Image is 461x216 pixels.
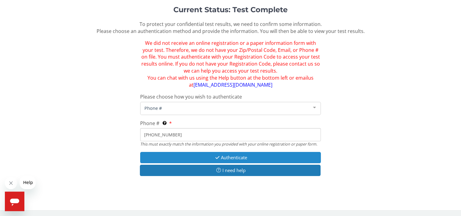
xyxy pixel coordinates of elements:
button: I need help [140,165,321,176]
a: [EMAIL_ADDRESS][DOMAIN_NAME] [193,81,272,88]
iframe: Button to launch messaging window [5,192,24,211]
strong: Current Status: Test Complete [173,5,288,14]
span: Phone # [140,120,159,127]
span: To protect your confidential test results, we need to confirm some information. Please choose an ... [96,21,364,34]
iframe: Message from company [20,176,36,189]
div: This must exactly match the information you provided with your online registration or paper form. [140,141,321,147]
span: Please choose how you wish to authenticate [140,93,242,100]
span: Phone # [143,105,308,111]
span: We did not receive an online registration or a paper information form with your test. Therefore, ... [141,40,320,88]
iframe: Close message [5,177,17,189]
button: Authenticate [140,152,321,163]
